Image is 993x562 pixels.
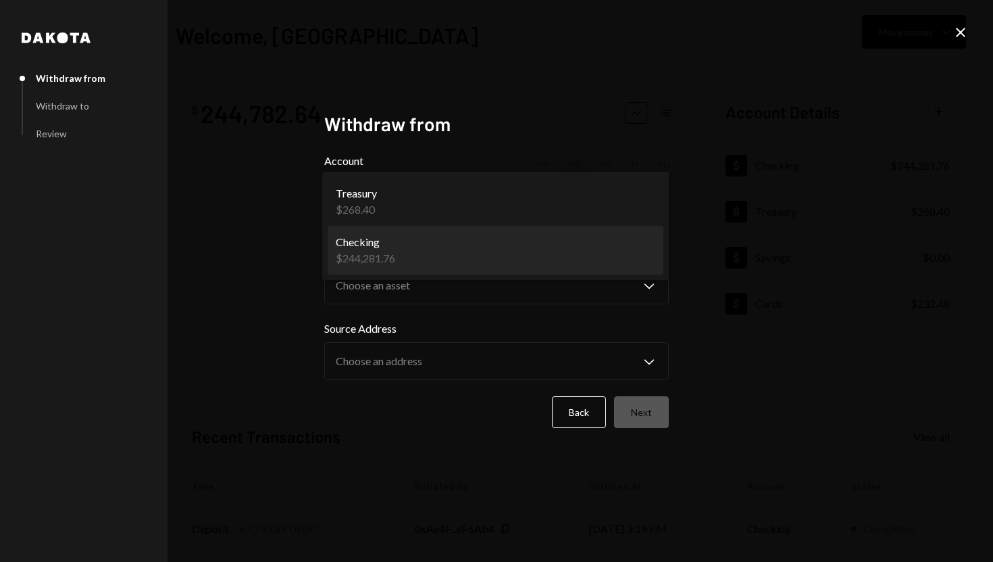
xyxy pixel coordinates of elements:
button: Source Address [324,342,669,380]
div: Treasury [336,185,377,202]
div: $268.40 [336,202,377,218]
button: Asset [324,266,669,304]
div: Review [36,128,67,139]
div: Withdraw to [36,100,89,112]
button: Back [552,396,606,428]
div: $244,281.76 [336,250,395,266]
div: Checking [336,234,395,250]
div: Withdraw from [36,72,105,84]
label: Account [324,153,669,169]
label: Source Address [324,321,669,337]
h2: Withdraw from [324,111,669,137]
